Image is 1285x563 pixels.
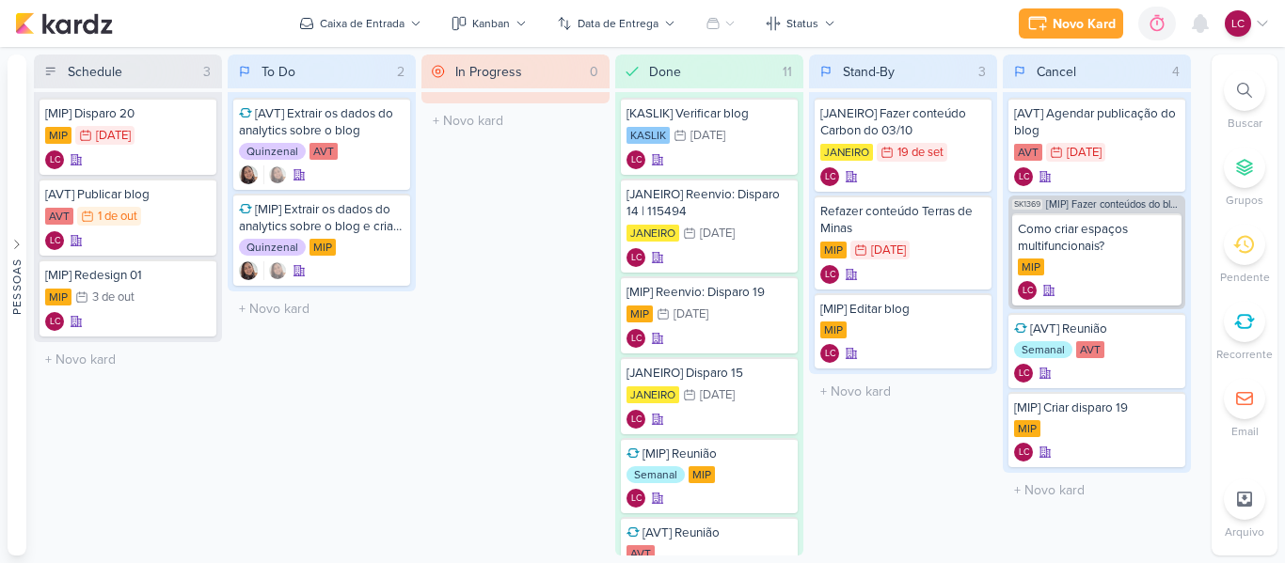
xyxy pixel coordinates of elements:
[1023,287,1033,296] p: LC
[239,165,258,184] img: Sharlene Khoury
[627,248,645,267] div: Laís Costa
[45,231,64,250] div: Laís Costa
[820,203,986,237] div: Refazer conteúdo Terras de Minas
[1018,281,1037,300] div: Criador(a): Laís Costa
[1231,423,1259,440] p: Email
[1019,8,1123,39] button: Novo Kard
[45,150,64,169] div: Criador(a): Laís Costa
[1019,173,1029,182] p: LC
[45,312,64,331] div: Laís Costa
[239,261,258,280] img: Sharlene Khoury
[1076,341,1104,358] div: AVT
[971,62,993,82] div: 3
[627,365,792,382] div: [JANEIRO] Disparo 15
[268,261,287,280] img: Sharlene Khoury
[1019,369,1029,379] p: LC
[775,62,800,82] div: 11
[689,466,715,483] div: MIP
[627,127,670,144] div: KASLIK
[45,208,73,225] div: AVT
[627,489,645,508] div: Laís Costa
[50,318,60,327] p: LC
[45,105,211,122] div: [MIP] Disparo 20
[820,301,986,318] div: [MIP] Editar blog
[92,291,135,304] div: 3 de out
[1046,199,1182,210] span: [MIP] Fazer conteúdos do blog de MIP (Setembro e Outubro)
[820,344,839,363] div: Criador(a): Laís Costa
[825,350,835,359] p: LC
[8,258,25,314] div: Pessoas
[239,143,306,160] div: Quinzenal
[96,130,131,142] div: [DATE]
[1012,199,1042,210] span: SK1369
[627,248,645,267] div: Criador(a): Laís Costa
[239,201,405,235] div: [MIP] Extrair os dados do analytics sobre o blog e criar planilha igual AVT
[820,242,847,258] div: MIP
[196,62,218,82] div: 3
[1067,147,1102,159] div: [DATE]
[1007,477,1187,504] input: + Novo kard
[263,165,287,184] div: Colaboradores: Sharlene Khoury
[1212,70,1277,132] li: Ctrl + F
[8,55,26,555] button: Pessoas
[1018,221,1176,255] div: Como criar espaços multifuncionais?
[1018,258,1044,275] div: MIP
[389,62,412,82] div: 2
[1228,115,1262,132] p: Buscar
[627,410,645,429] div: Laís Costa
[1014,443,1033,461] div: Laís Costa
[627,489,645,508] div: Criador(a): Laís Costa
[45,312,64,331] div: Criador(a): Laís Costa
[627,524,792,541] div: [AVT] Reunião
[98,211,137,223] div: 1 de out
[631,335,642,344] p: LC
[627,284,792,301] div: [MIP] Reenvio: Disparo 19
[50,156,60,165] p: LC
[1014,364,1033,383] div: Laís Costa
[820,344,839,363] div: Laís Costa
[1231,15,1245,32] p: LC
[1014,144,1042,161] div: AVT
[582,62,606,82] div: 0
[45,289,71,305] div: MIP
[1216,346,1273,363] p: Recorrente
[309,143,338,160] div: AVT
[45,267,211,284] div: [MIP] Redesign 01
[627,446,792,462] div: [MIP] Reunião
[1053,14,1116,34] div: Novo Kard
[1014,443,1033,461] div: Criador(a): Laís Costa
[825,271,835,280] p: LC
[1165,62,1187,82] div: 4
[45,127,71,144] div: MIP
[627,329,645,348] div: Laís Costa
[50,237,60,246] p: LC
[1014,105,1180,139] div: [AVT] Agendar publicação do blog
[820,167,839,186] div: Laís Costa
[239,165,258,184] div: Criador(a): Sharlene Khoury
[813,378,993,405] input: + Novo kard
[825,173,835,182] p: LC
[1226,192,1263,209] p: Grupos
[1019,448,1029,458] p: LC
[45,186,211,203] div: [AVT] Publicar blog
[700,389,735,401] div: [DATE]
[239,261,258,280] div: Criador(a): Sharlene Khoury
[820,144,873,161] div: JANEIRO
[820,167,839,186] div: Criador(a): Laís Costa
[1014,399,1180,416] div: [MIP] Criar disparo 19
[690,130,725,142] div: [DATE]
[627,150,645,169] div: Criador(a): Laís Costa
[631,156,642,165] p: LC
[631,494,642,504] p: LC
[871,244,906,257] div: [DATE]
[627,545,655,562] div: AVT
[1014,420,1040,437] div: MIP
[268,165,287,184] img: Sharlene Khoury
[425,107,606,134] input: + Novo kard
[1014,341,1072,358] div: Semanal
[1018,281,1037,300] div: Laís Costa
[1225,10,1251,37] div: Laís Costa
[1225,524,1264,540] p: Arquivo
[627,410,645,429] div: Criador(a): Laís Costa
[627,150,645,169] div: Laís Costa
